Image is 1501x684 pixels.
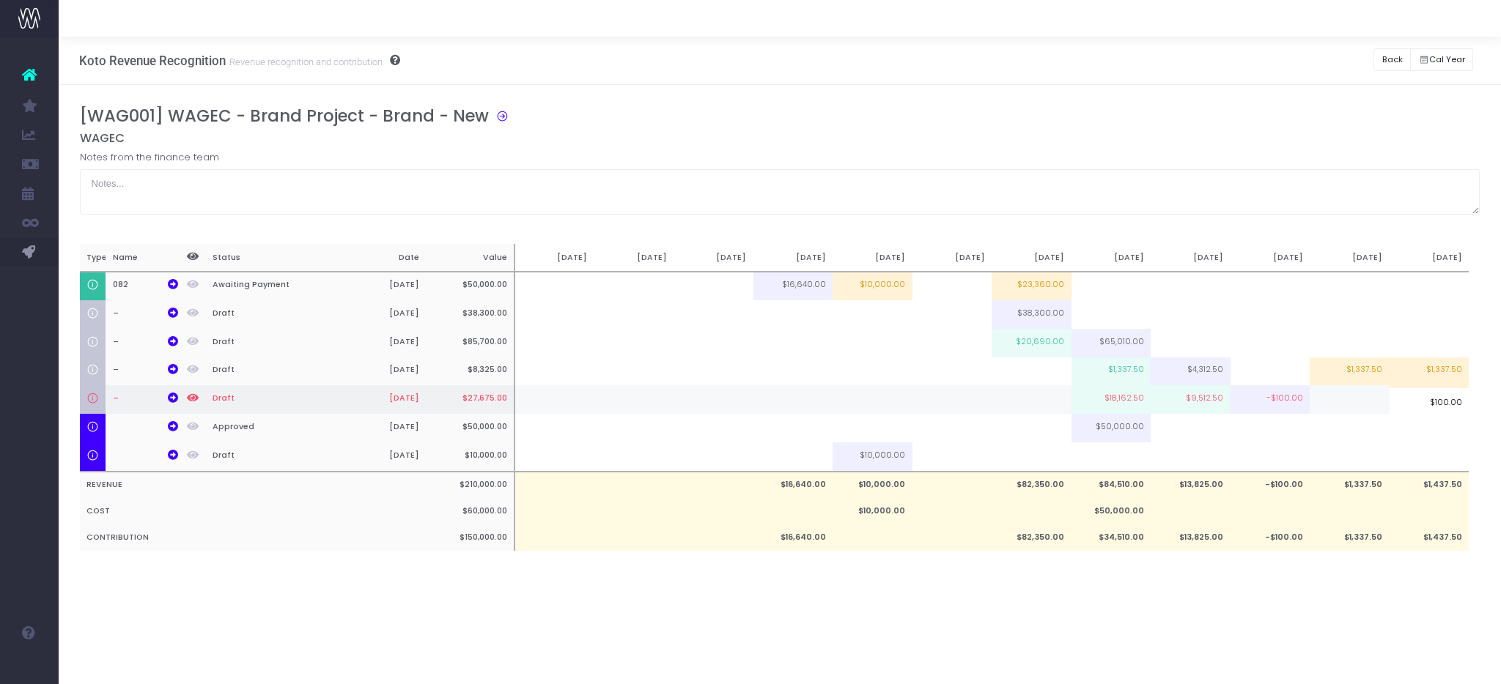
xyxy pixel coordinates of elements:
[205,329,338,357] th: Draft
[80,244,111,272] th: Type
[515,244,594,272] th: [DATE]
[427,385,515,414] th: $27,675.00
[1072,329,1151,357] td: $65,010.00
[338,244,427,272] th: Date
[80,498,438,524] th: COST
[205,385,338,414] th: Draft
[106,329,185,357] th: –
[1151,472,1231,499] td: $13,825.00
[205,442,338,472] th: Draft
[992,472,1072,499] td: $82,350.00
[80,472,438,499] th: REVENUE
[833,244,912,272] th: [DATE]
[79,53,400,68] h3: Koto Revenue Recognition
[205,300,338,329] th: Draft
[338,385,427,414] th: [DATE]
[338,414,427,442] th: [DATE]
[753,272,833,301] td: $16,640.00
[427,357,515,386] th: $8,325.00
[205,414,338,442] th: Approved
[753,524,833,551] td: $16,640.00
[1231,385,1310,414] td: -$100.00
[1390,385,1469,414] td: $100.00
[427,272,515,301] th: $50,000.00
[205,272,338,301] th: Awaiting Payment
[427,244,515,272] th: Value
[338,357,427,386] th: [DATE]
[80,106,489,126] h3: [WAG001] WAGEC - Brand Project - Brand - New
[106,357,185,386] th: –
[1231,244,1310,272] th: [DATE]
[1072,357,1151,386] td: $1,337.50
[753,244,833,272] th: [DATE]
[1390,357,1469,386] td: $1,337.50
[427,300,515,329] th: $38,300.00
[1410,45,1480,75] div: Small button group
[106,272,185,301] th: 082
[1310,524,1390,551] td: $1,337.50
[427,442,515,472] th: $10,000.00
[1072,472,1151,499] td: $84,510.00
[594,244,674,272] th: [DATE]
[1072,524,1151,551] td: $34,510.00
[338,329,427,357] th: [DATE]
[226,53,383,68] small: Revenue recognition and contribution
[106,244,185,272] th: Name
[1072,414,1151,442] td: $50,000.00
[1231,472,1310,499] td: -$100.00
[427,472,515,499] th: $210,000.00
[1390,244,1469,272] th: [DATE]
[18,655,40,677] img: images/default_profile_image.png
[1310,357,1390,386] td: $1,337.50
[205,244,338,272] th: Status
[1072,244,1151,272] th: [DATE]
[338,442,427,472] th: [DATE]
[1390,524,1469,551] td: $1,437.50
[338,300,427,329] th: [DATE]
[80,150,219,165] label: Notes from the finance team
[1310,472,1390,499] td: $1,337.50
[912,244,992,272] th: [DATE]
[427,329,515,357] th: $85,700.00
[80,524,438,551] th: CONTRIBUTION
[1390,472,1469,499] td: $1,437.50
[1151,357,1231,386] td: $4,312.50
[205,357,338,386] th: Draft
[674,244,753,272] th: [DATE]
[80,131,1480,146] h5: WAGEC
[833,498,912,524] td: $10,000.00
[1410,48,1473,71] button: Cal Year
[1151,244,1231,272] th: [DATE]
[992,244,1072,272] th: [DATE]
[992,329,1072,357] td: $20,690.00
[1310,244,1390,272] th: [DATE]
[833,272,912,301] td: $10,000.00
[753,472,833,499] td: $16,640.00
[106,385,185,414] th: –
[427,414,515,442] th: $50,000.00
[992,524,1072,551] td: $82,350.00
[1072,385,1151,414] td: $18,162.50
[1072,498,1151,524] td: $50,000.00
[1151,524,1231,551] td: $13,825.00
[427,524,515,551] th: $150,000.00
[992,300,1072,329] td: $38,300.00
[833,472,912,499] td: $10,000.00
[833,442,912,472] td: $10,000.00
[1373,48,1411,71] button: Back
[427,498,515,524] th: $60,000.00
[106,300,185,329] th: –
[338,272,427,301] th: [DATE]
[992,272,1072,301] td: $23,360.00
[1231,524,1310,551] td: -$100.00
[1151,385,1231,414] td: $9,512.50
